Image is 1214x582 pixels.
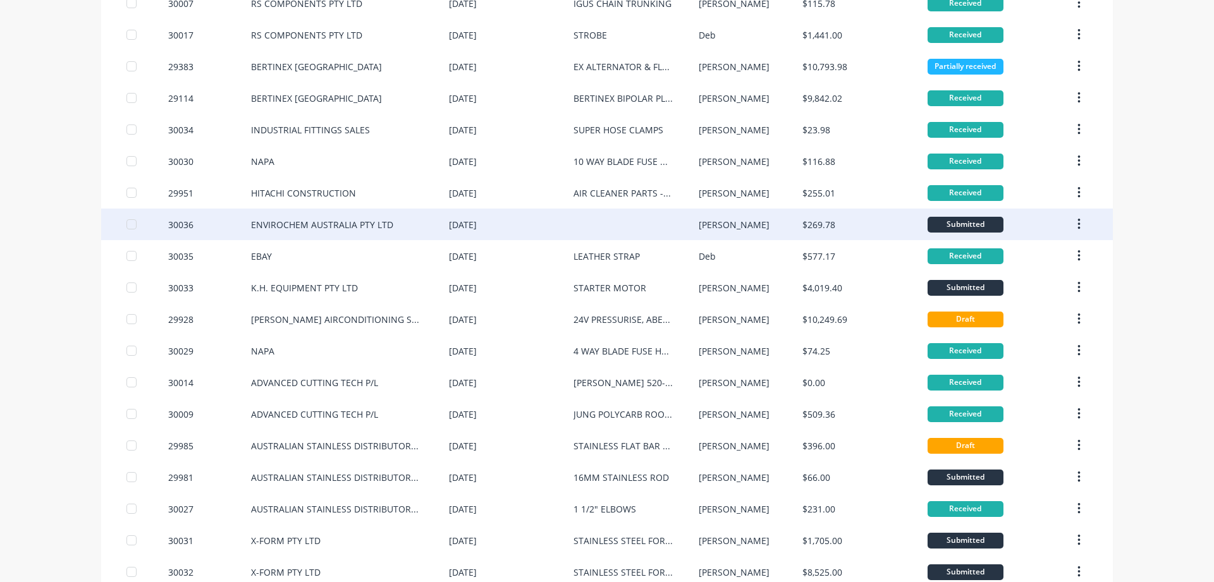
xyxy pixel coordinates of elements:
[699,502,769,516] div: [PERSON_NAME]
[573,60,673,73] div: EX ALTERNATOR & FLAMETRAPS - GEOCYCLE/KOMATSU
[699,28,716,42] div: Deb
[928,217,1003,233] div: Submitted
[573,566,673,579] div: STAINLESS STEEL FORK ARM CLADDING X 5 PAIR - CAT DP 25
[928,438,1003,454] div: Draft
[251,218,393,231] div: ENVIROCHEM AUSTRALIA PTY LTD
[449,344,477,358] div: [DATE]
[573,408,673,421] div: JUNG POLYCARB ROOF 1010x850x4mm
[168,313,193,326] div: 29928
[168,28,193,42] div: 30017
[928,564,1003,580] div: Submitted
[573,471,669,484] div: 16MM STAINLESS ROD
[802,28,842,42] div: $1,441.00
[802,186,835,200] div: $255.01
[928,154,1003,169] div: Received
[928,59,1003,75] div: Partially received
[802,376,825,389] div: $0.00
[449,376,477,389] div: [DATE]
[699,250,716,263] div: Deb
[573,534,673,547] div: STAINLESS STEEL FORK ARM CLADDING X 1 PAIR - UNITED EQUIP
[699,408,769,421] div: [PERSON_NAME]
[699,155,769,168] div: [PERSON_NAME]
[928,185,1003,201] div: Received
[699,281,769,294] div: [PERSON_NAME]
[251,60,382,73] div: BERTINEX [GEOGRAPHIC_DATA]
[802,281,842,294] div: $4,019.40
[168,281,193,294] div: 30033
[802,92,842,105] div: $9,842.02
[168,534,193,547] div: 30031
[928,122,1003,138] div: Received
[573,155,673,168] div: 10 WAY BLADE FUSE HOLDER
[573,186,673,200] div: AIR CLEANER PARTS - CAT DP25
[449,566,477,579] div: [DATE]
[573,92,673,105] div: BERTINEX BIPOLAR PLUGS
[699,344,769,358] div: [PERSON_NAME]
[251,123,370,136] div: INDUSTRIAL FITTINGS SALES
[573,250,640,263] div: LEATHER STRAP
[699,439,769,452] div: [PERSON_NAME]
[168,408,193,421] div: 30009
[251,28,362,42] div: RS COMPONENTS PTY LTD
[928,248,1003,264] div: Received
[573,344,673,358] div: 4 WAY BLADE FUSE HOLDER
[168,92,193,105] div: 29114
[928,533,1003,549] div: Submitted
[449,281,477,294] div: [DATE]
[928,501,1003,517] div: Received
[449,408,477,421] div: [DATE]
[802,60,847,73] div: $10,793.98
[251,471,424,484] div: AUSTRALIAN STAINLESS DISTRIBUTORS P/L
[168,60,193,73] div: 29383
[251,344,274,358] div: NAPA
[449,534,477,547] div: [DATE]
[251,502,424,516] div: AUSTRALIAN STAINLESS DISTRIBUTORS P/L
[573,439,673,452] div: STAINLESS FLAT BAR AND TUBE
[699,471,769,484] div: [PERSON_NAME]
[449,218,477,231] div: [DATE]
[251,281,358,294] div: K.H. EQUIPMENT PTY LTD
[168,566,193,579] div: 30032
[449,186,477,200] div: [DATE]
[251,439,424,452] div: AUSTRALIAN STAINLESS DISTRIBUTORS P/L
[699,313,769,326] div: [PERSON_NAME]
[928,27,1003,43] div: Received
[168,123,193,136] div: 30034
[168,218,193,231] div: 30036
[168,344,193,358] div: 30029
[928,406,1003,422] div: Received
[449,471,477,484] div: [DATE]
[802,123,830,136] div: $23.98
[449,155,477,168] div: [DATE]
[699,566,769,579] div: [PERSON_NAME]
[168,502,193,516] div: 30027
[699,534,769,547] div: [PERSON_NAME]
[802,155,835,168] div: $116.88
[449,313,477,326] div: [DATE]
[251,313,424,326] div: [PERSON_NAME] AIRCONDITIONING SERVICE PTY LTD
[573,281,646,294] div: STARTER MOTOR
[802,566,842,579] div: $8,525.00
[802,218,835,231] div: $269.78
[699,92,769,105] div: [PERSON_NAME]
[449,250,477,263] div: [DATE]
[251,92,382,105] div: BERTINEX [GEOGRAPHIC_DATA]
[449,28,477,42] div: [DATE]
[928,280,1003,296] div: Submitted
[449,502,477,516] div: [DATE]
[699,218,769,231] div: [PERSON_NAME]
[802,471,830,484] div: $66.00
[802,408,835,421] div: $509.36
[802,534,842,547] div: $1,705.00
[449,123,477,136] div: [DATE]
[168,155,193,168] div: 30030
[928,470,1003,485] div: Submitted
[251,155,274,168] div: NAPA
[699,60,769,73] div: [PERSON_NAME]
[168,439,193,452] div: 29985
[699,376,769,389] div: [PERSON_NAME]
[251,376,378,389] div: ADVANCED CUTTING TECH P/L
[168,376,193,389] div: 30014
[168,186,193,200] div: 29951
[802,439,835,452] div: $396.00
